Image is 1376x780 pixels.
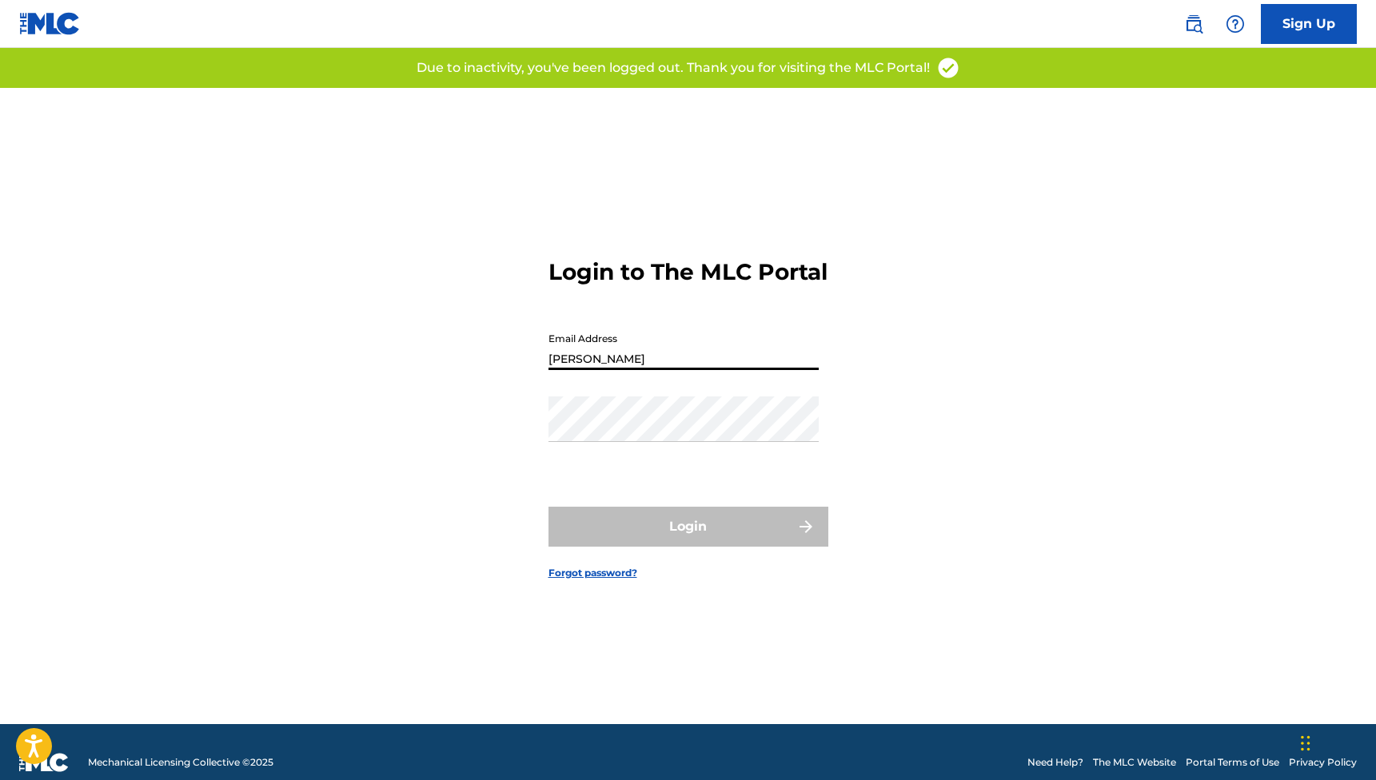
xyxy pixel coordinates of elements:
[548,566,637,580] a: Forgot password?
[1289,755,1357,770] a: Privacy Policy
[19,753,69,772] img: logo
[88,755,273,770] span: Mechanical Licensing Collective © 2025
[936,56,960,80] img: access
[1261,4,1357,44] a: Sign Up
[1296,703,1376,780] iframe: Chat Widget
[1093,755,1176,770] a: The MLC Website
[1219,8,1251,40] div: Help
[1186,755,1279,770] a: Portal Terms of Use
[19,12,81,35] img: MLC Logo
[548,258,828,286] h3: Login to The MLC Portal
[1178,8,1210,40] a: Public Search
[1301,719,1310,767] div: Drag
[417,58,930,78] p: Due to inactivity, you've been logged out. Thank you for visiting the MLC Portal!
[1226,14,1245,34] img: help
[1184,14,1203,34] img: search
[1027,755,1083,770] a: Need Help?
